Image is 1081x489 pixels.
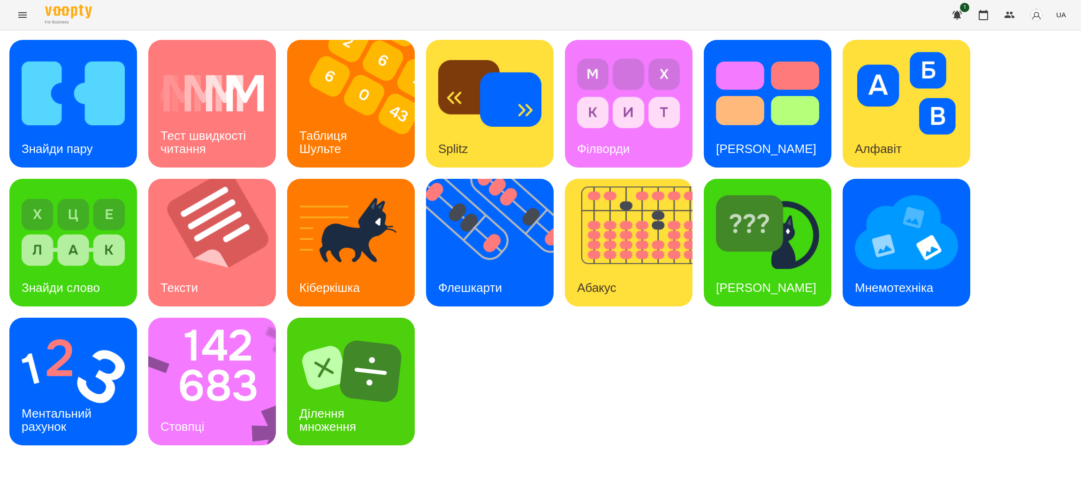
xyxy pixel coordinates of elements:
[22,52,125,135] img: Знайди пару
[299,406,356,433] h3: Ділення множення
[9,318,137,445] a: Ментальний рахунокМентальний рахунок
[299,330,403,413] img: Ділення множення
[160,420,204,434] h3: Стовпці
[855,281,933,295] h3: Мнемотехніка
[716,142,816,156] h3: [PERSON_NAME]
[22,281,100,295] h3: Знайди слово
[577,281,616,295] h3: Абакус
[148,318,288,445] img: Стовпці
[716,281,816,295] h3: [PERSON_NAME]
[160,281,198,295] h3: Тексти
[45,19,92,25] span: For Business
[426,179,554,306] a: ФлешкартиФлешкарти
[438,52,541,135] img: Splitz
[1056,10,1066,20] span: UA
[148,40,276,168] a: Тест швидкості читанняТест швидкості читання
[438,281,502,295] h3: Флешкарти
[565,179,693,306] a: АбакусАбакус
[855,142,902,156] h3: Алфавіт
[287,40,415,168] a: Таблиця ШультеТаблиця Шульте
[160,52,264,135] img: Тест швидкості читання
[299,129,350,155] h3: Таблиця Шульте
[299,281,360,295] h3: Кіберкішка
[287,318,415,445] a: Ділення множенняДілення множення
[287,40,426,168] img: Таблиця Шульте
[1030,8,1043,22] img: avatar_s.png
[565,179,704,306] img: Абакус
[855,52,958,135] img: Алфавіт
[438,142,468,156] h3: Splitz
[11,4,34,26] button: Menu
[577,52,680,135] img: Філворди
[843,179,970,306] a: МнемотехнікаМнемотехніка
[704,40,831,168] a: Тест Струпа[PERSON_NAME]
[426,40,554,168] a: SplitzSplitz
[9,179,137,306] a: Знайди словоЗнайди слово
[287,179,415,306] a: КіберкішкаКіберкішка
[148,179,276,306] a: ТекстиТексти
[716,52,819,135] img: Тест Струпа
[960,3,969,12] span: 1
[704,179,831,306] a: Знайди Кіберкішку[PERSON_NAME]
[426,179,565,306] img: Флешкарти
[1052,6,1070,23] button: UA
[716,191,819,274] img: Знайди Кіберкішку
[160,129,249,155] h3: Тест швидкості читання
[45,5,92,18] img: Voopty Logo
[855,191,958,274] img: Мнемотехніка
[148,179,288,306] img: Тексти
[148,318,276,445] a: СтовпціСтовпці
[22,191,125,274] img: Знайди слово
[22,406,95,433] h3: Ментальний рахунок
[9,40,137,168] a: Знайди паруЗнайди пару
[577,142,630,156] h3: Філворди
[22,330,125,413] img: Ментальний рахунок
[843,40,970,168] a: АлфавітАлфавіт
[299,191,403,274] img: Кіберкішка
[22,142,93,156] h3: Знайди пару
[565,40,693,168] a: ФілвордиФілворди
